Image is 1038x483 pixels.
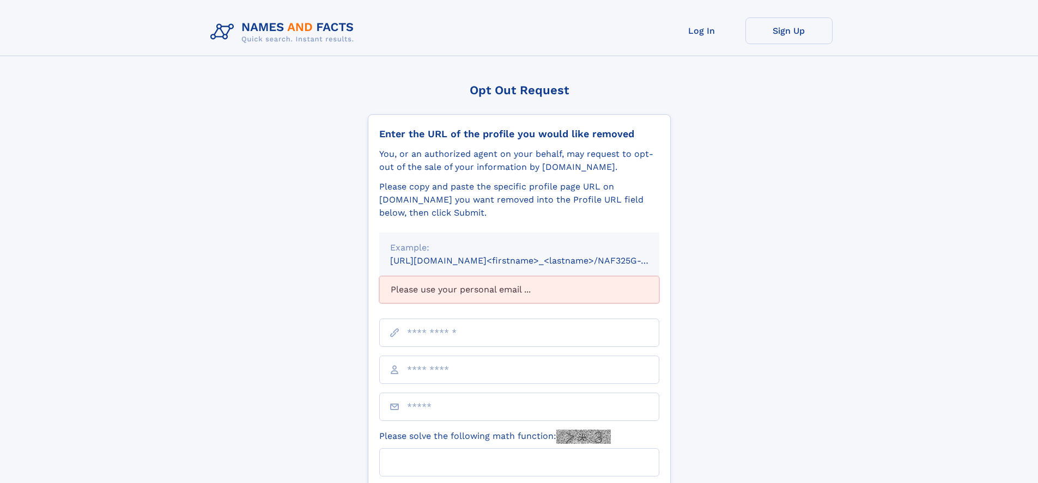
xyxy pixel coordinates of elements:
small: [URL][DOMAIN_NAME]<firstname>_<lastname>/NAF325G-xxxxxxxx [390,255,680,266]
div: Please use your personal email ... [379,276,659,303]
label: Please solve the following math function: [379,430,611,444]
div: Opt Out Request [368,83,671,97]
a: Log In [658,17,745,44]
div: You, or an authorized agent on your behalf, may request to opt-out of the sale of your informatio... [379,148,659,174]
div: Example: [390,241,648,254]
a: Sign Up [745,17,833,44]
div: Enter the URL of the profile you would like removed [379,128,659,140]
img: Logo Names and Facts [206,17,363,47]
div: Please copy and paste the specific profile page URL on [DOMAIN_NAME] you want removed into the Pr... [379,180,659,219]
